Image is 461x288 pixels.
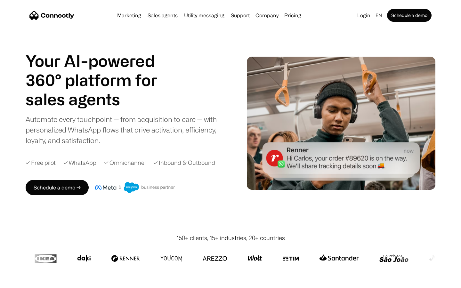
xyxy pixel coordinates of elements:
[176,234,285,242] div: 150+ clients, 15+ industries, 20+ countries
[153,158,215,167] div: ✓ Inbound & Outbound
[373,11,386,20] div: en
[29,11,74,20] a: home
[26,51,173,90] h1: Your AI-powered 360° platform for
[95,182,175,193] img: Meta and Salesforce business partner badge.
[26,114,227,146] div: Automate every touchpoint — from acquisition to care — with personalized WhatsApp flows that driv...
[13,277,38,286] ul: Language list
[228,13,252,18] a: Support
[26,90,173,109] h1: sales agents
[254,11,280,20] div: Company
[355,11,373,20] a: Login
[376,11,382,20] div: en
[26,90,173,109] div: 1 of 4
[115,13,144,18] a: Marketing
[6,276,38,286] aside: Language selected: English
[387,9,432,22] a: Schedule a demo
[26,158,56,167] div: ✓ Free pilot
[282,13,304,18] a: Pricing
[182,13,227,18] a: Utility messaging
[255,11,279,20] div: Company
[26,90,173,109] div: carousel
[104,158,146,167] div: ✓ Omnichannel
[145,13,180,18] a: Sales agents
[63,158,96,167] div: ✓ WhatsApp
[26,180,89,195] a: Schedule a demo →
